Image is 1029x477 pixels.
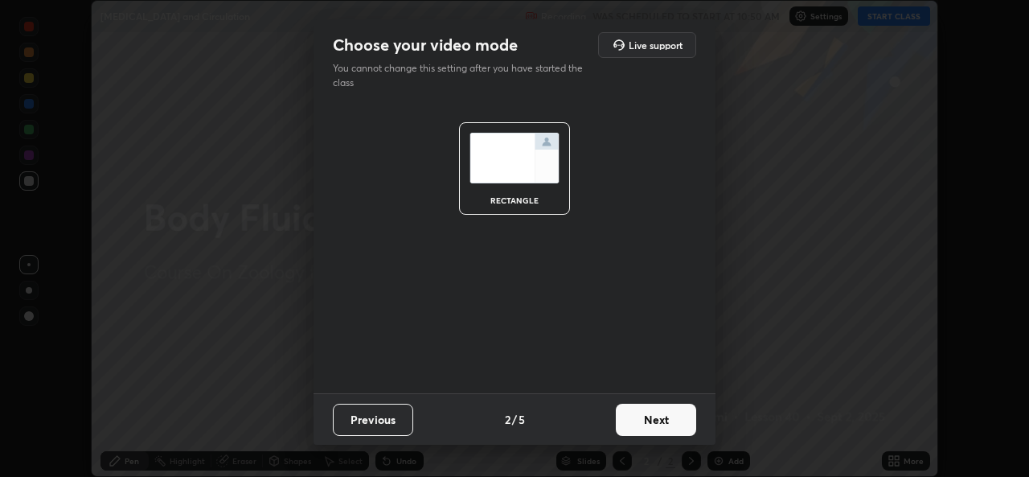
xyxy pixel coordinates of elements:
[482,196,547,204] div: rectangle
[512,411,517,428] h4: /
[333,61,593,90] p: You cannot change this setting after you have started the class
[333,404,413,436] button: Previous
[333,35,518,56] h2: Choose your video mode
[469,133,560,183] img: normalScreenIcon.ae25ed63.svg
[616,404,696,436] button: Next
[519,411,525,428] h4: 5
[505,411,510,428] h4: 2
[629,40,683,50] h5: Live support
